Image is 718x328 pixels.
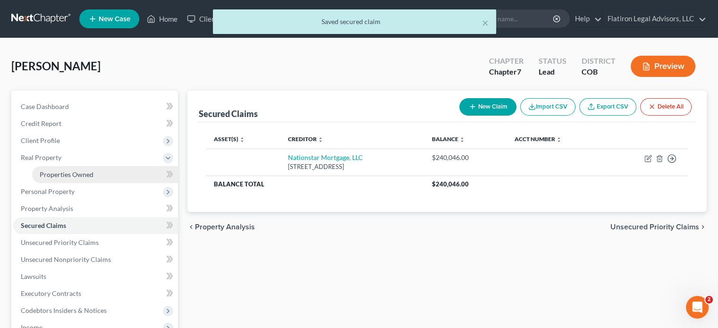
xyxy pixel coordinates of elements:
[239,137,245,143] i: unfold_more
[482,17,489,28] button: ×
[631,56,695,77] button: Preview
[21,221,66,229] span: Secured Claims
[699,223,707,231] i: chevron_right
[459,98,516,116] button: New Claim
[21,289,81,297] span: Executory Contracts
[582,67,616,77] div: COB
[13,251,178,268] a: Unsecured Nonpriority Claims
[489,67,524,77] div: Chapter
[40,170,93,178] span: Properties Owned
[610,223,699,231] span: Unsecured Priority Claims
[21,255,111,263] span: Unsecured Nonpriority Claims
[187,223,195,231] i: chevron_left
[21,119,61,127] span: Credit Report
[431,135,465,143] a: Balance unfold_more
[288,153,363,161] a: Nationstar Mortgage, LLC
[21,136,60,144] span: Client Profile
[21,204,73,212] span: Property Analysis
[199,108,258,119] div: Secured Claims
[515,135,562,143] a: Acct Number unfold_more
[187,223,255,231] button: chevron_left Property Analysis
[705,296,713,303] span: 2
[195,223,255,231] span: Property Analysis
[21,306,107,314] span: Codebtors Insiders & Notices
[11,59,101,73] span: [PERSON_NAME]
[431,180,468,188] span: $240,046.00
[489,56,524,67] div: Chapter
[610,223,707,231] button: Unsecured Priority Claims chevron_right
[220,17,489,26] div: Saved secured claim
[582,56,616,67] div: District
[21,238,99,246] span: Unsecured Priority Claims
[13,217,178,234] a: Secured Claims
[640,98,692,116] button: Delete All
[21,272,46,280] span: Lawsuits
[21,153,61,161] span: Real Property
[459,137,465,143] i: unfold_more
[214,135,245,143] a: Asset(s) unfold_more
[13,200,178,217] a: Property Analysis
[579,98,636,116] a: Export CSV
[556,137,562,143] i: unfold_more
[686,296,709,319] iframe: Intercom live chat
[21,102,69,110] span: Case Dashboard
[13,285,178,302] a: Executory Contracts
[517,67,521,76] span: 7
[13,98,178,115] a: Case Dashboard
[431,153,499,162] div: $240,046.00
[288,162,417,171] div: [STREET_ADDRESS]
[13,115,178,132] a: Credit Report
[318,137,323,143] i: unfold_more
[206,176,424,193] th: Balance Total
[13,268,178,285] a: Lawsuits
[288,135,323,143] a: Creditor unfold_more
[21,187,75,195] span: Personal Property
[32,166,178,183] a: Properties Owned
[539,67,566,77] div: Lead
[13,234,178,251] a: Unsecured Priority Claims
[539,56,566,67] div: Status
[520,98,575,116] button: Import CSV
